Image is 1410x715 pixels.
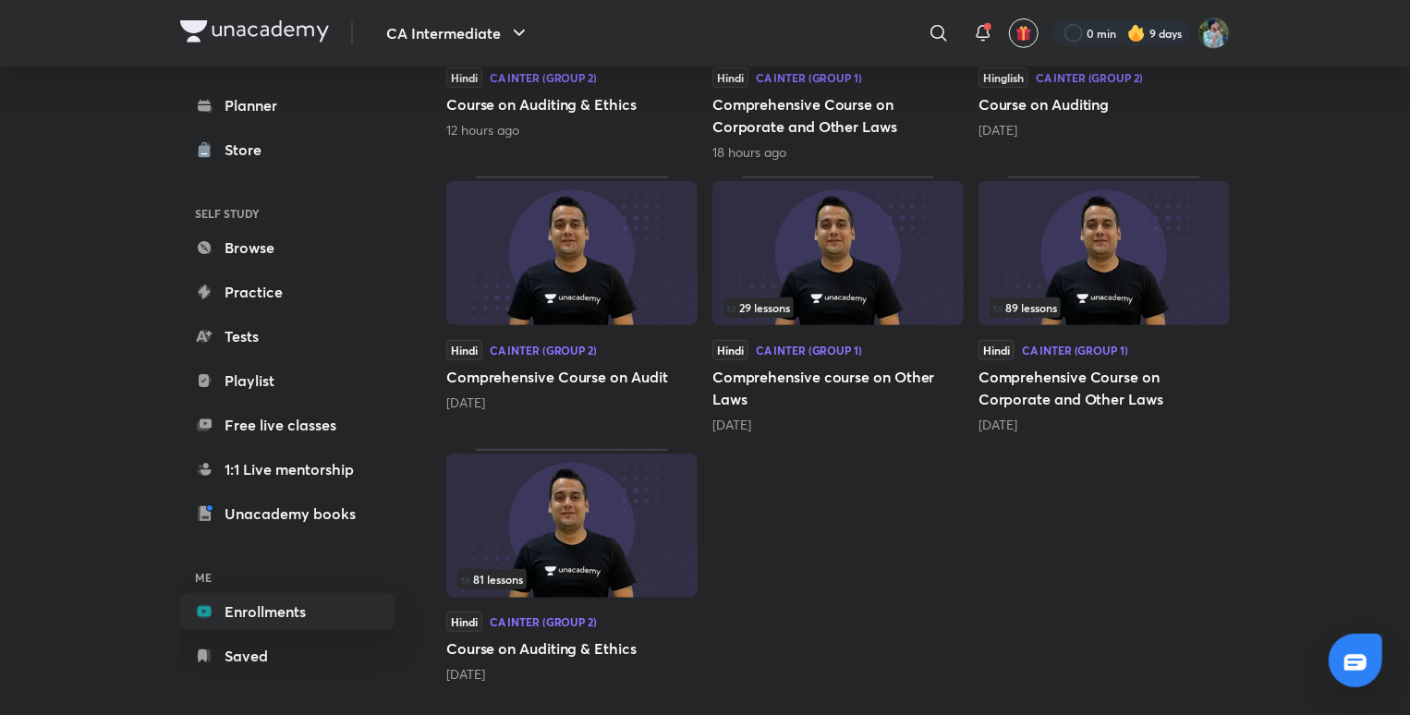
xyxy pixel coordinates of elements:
[490,345,597,356] div: CA Inter (Group 2)
[723,297,953,318] div: infosection
[712,340,748,360] span: Hindi
[727,302,790,313] span: 29 lessons
[712,416,964,434] div: 3 months ago
[712,67,748,88] span: Hindi
[180,20,329,47] a: Company Logo
[180,273,395,310] a: Practice
[446,637,698,660] h5: Course on Auditing & Ethics
[990,297,1219,318] div: infocontainer
[180,495,395,532] a: Unacademy books
[446,176,698,433] div: Comprehensive Course on Audit
[978,181,1230,325] img: Thumbnail
[490,72,597,83] div: CA Inter (Group 2)
[993,302,1057,313] span: 89 lessons
[990,297,1219,318] div: infosection
[446,93,698,115] h5: Course on Auditing & Ethics
[1036,72,1143,83] div: CA Inter (Group 2)
[978,366,1230,410] h5: Comprehensive Course on Corporate and Other Laws
[990,297,1219,318] div: left
[180,87,395,124] a: Planner
[446,181,698,325] img: Thumbnail
[457,569,687,589] div: left
[1009,18,1039,48] button: avatar
[375,15,541,52] button: CA Intermediate
[180,20,329,42] img: Company Logo
[978,176,1230,433] div: Comprehensive Course on Corporate and Other Laws
[180,562,395,593] h6: ME
[446,366,698,388] h5: Comprehensive Course on Audit
[180,637,395,674] a: Saved
[180,593,395,630] a: Enrollments
[457,569,687,589] div: infosection
[446,612,482,632] span: Hindi
[225,139,273,161] div: Store
[978,340,1015,360] span: Hindi
[978,67,1028,88] span: Hinglish
[756,345,862,356] div: CA Inter (Group 1)
[712,93,964,138] h5: Comprehensive Course on Corporate and Other Laws
[446,449,698,684] div: Course on Auditing & Ethics
[446,121,698,139] div: 12 hours ago
[1198,18,1230,49] img: Santosh Kumar Thakur
[180,451,395,488] a: 1:1 Live mentorship
[723,297,953,318] div: infocontainer
[712,143,964,162] div: 18 hours ago
[180,229,395,266] a: Browse
[446,67,482,88] span: Hindi
[457,569,687,589] div: infocontainer
[723,297,953,318] div: left
[461,574,523,585] span: 81 lessons
[978,416,1230,434] div: 3 months ago
[180,198,395,229] h6: SELF STUDY
[1015,25,1032,42] img: avatar
[756,72,862,83] div: CA Inter (Group 1)
[712,176,964,433] div: Comprehensive course on Other Laws
[180,362,395,399] a: Playlist
[446,340,482,360] span: Hindi
[446,394,698,412] div: 2 months ago
[446,665,698,684] div: 3 months ago
[180,406,395,443] a: Free live classes
[712,366,964,410] h5: Comprehensive course on Other Laws
[180,131,395,168] a: Store
[712,181,964,325] img: Thumbnail
[1022,345,1128,356] div: CA Inter (Group 1)
[978,93,1230,115] h5: Course on Auditing
[446,454,698,598] img: Thumbnail
[1127,24,1146,42] img: streak
[490,616,597,627] div: CA Inter (Group 2)
[978,121,1230,139] div: 2 months ago
[180,318,395,355] a: Tests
